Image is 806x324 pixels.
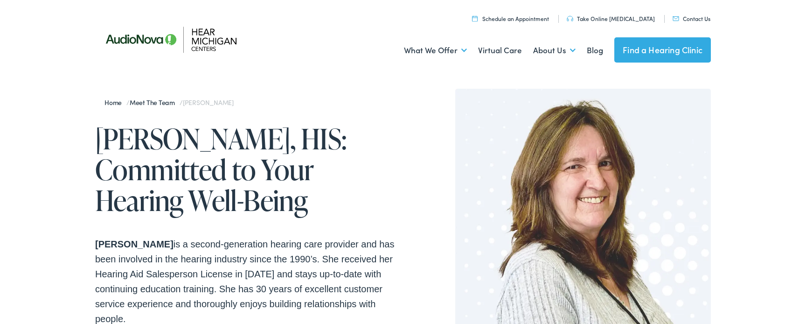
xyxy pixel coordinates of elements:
[95,123,403,216] h1: [PERSON_NAME], HIS: Committed to Your Hearing Well-Being
[404,33,467,68] a: What We Offer
[130,98,180,107] a: Meet the Team
[673,14,710,22] a: Contact Us
[478,33,522,68] a: Virtual Care
[472,15,478,21] img: utility icon
[533,33,576,68] a: About Us
[673,16,679,21] img: utility icon
[104,98,126,107] a: Home
[567,16,573,21] img: utility icon
[567,14,655,22] a: Take Online [MEDICAL_DATA]
[587,33,603,68] a: Blog
[95,239,174,249] strong: [PERSON_NAME]
[183,98,234,107] span: [PERSON_NAME]
[472,14,549,22] a: Schedule an Appointment
[614,37,711,63] a: Find a Hearing Clinic
[104,98,234,107] span: / /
